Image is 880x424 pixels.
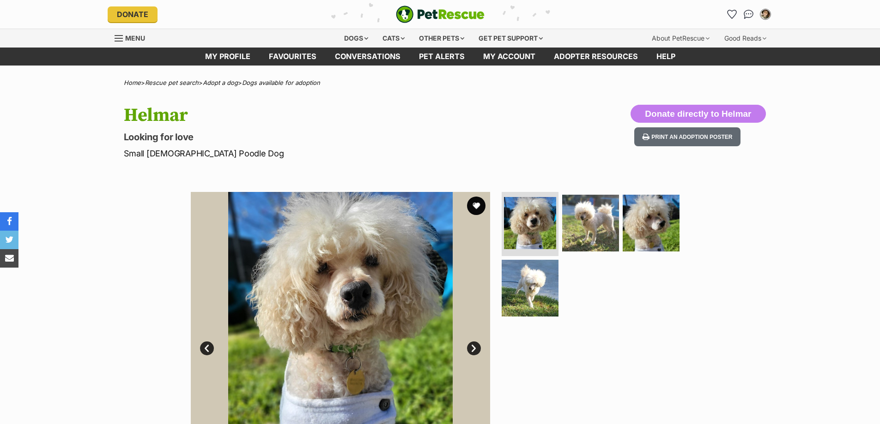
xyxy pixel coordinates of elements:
[101,79,780,86] div: > > >
[645,29,716,48] div: About PetRescue
[124,147,515,160] p: Small [DEMOGRAPHIC_DATA] Poodle Dog
[326,48,410,66] a: conversations
[124,105,515,126] h1: Helmar
[203,79,238,86] a: Adopt a dog
[260,48,326,66] a: Favourites
[413,29,471,48] div: Other pets
[744,10,753,19] img: chat-41dd97257d64d25036548639549fe6c8038ab92f7586957e7f3b1b290dea8141.svg
[145,79,199,86] a: Rescue pet search
[634,127,740,146] button: Print an adoption poster
[647,48,685,66] a: Help
[125,34,145,42] span: Menu
[124,131,515,143] p: Looking for love
[410,48,474,66] a: Pet alerts
[623,195,680,251] img: Photo of Helmar
[115,29,152,46] a: Menu
[502,260,558,317] img: Photo of Helmar
[562,195,619,251] img: Photo of Helmar
[504,197,556,249] img: Photo of Helmar
[338,29,375,48] div: Dogs
[200,341,214,355] a: Prev
[108,6,158,22] a: Donate
[196,48,260,66] a: My profile
[725,7,773,22] ul: Account quick links
[718,29,773,48] div: Good Reads
[376,29,411,48] div: Cats
[467,197,486,215] button: favourite
[545,48,647,66] a: Adopter resources
[396,6,485,23] img: logo-e224e6f780fb5917bec1dbf3a21bbac754714ae5b6737aabdf751b685950b380.svg
[474,48,545,66] a: My account
[242,79,320,86] a: Dogs available for adoption
[124,79,141,86] a: Home
[725,7,740,22] a: Favourites
[472,29,549,48] div: Get pet support
[396,6,485,23] a: PetRescue
[741,7,756,22] a: Conversations
[758,7,773,22] button: My account
[761,10,770,19] img: Claire Parry profile pic
[631,105,765,123] button: Donate directly to Helmar
[467,341,481,355] a: Next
